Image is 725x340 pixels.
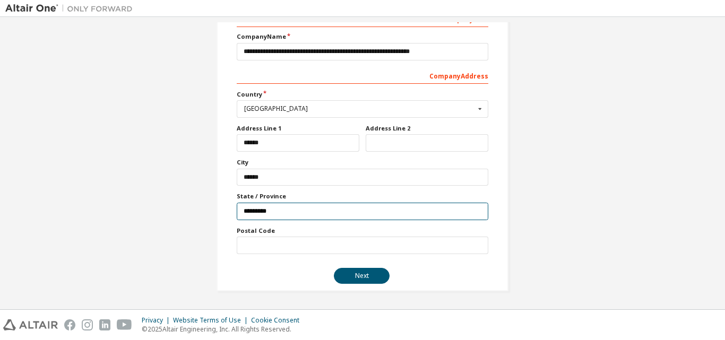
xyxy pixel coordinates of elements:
img: Altair One [5,3,138,14]
div: Company Address [237,67,488,84]
div: Privacy [142,316,173,325]
label: Country [237,90,488,99]
div: Website Terms of Use [173,316,251,325]
button: Next [334,268,390,284]
label: Company Name [237,32,488,41]
label: Address Line 1 [237,124,359,133]
img: youtube.svg [117,319,132,330]
img: linkedin.svg [99,319,110,330]
label: City [237,158,488,167]
label: State / Province [237,192,488,200]
p: © 2025 Altair Engineering, Inc. All Rights Reserved. [142,325,306,334]
img: altair_logo.svg [3,319,58,330]
label: Address Line 2 [366,124,488,133]
div: [GEOGRAPHIC_DATA] [244,106,475,112]
div: Cookie Consent [251,316,306,325]
img: facebook.svg [64,319,75,330]
img: instagram.svg [82,319,93,330]
label: Postal Code [237,226,488,235]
